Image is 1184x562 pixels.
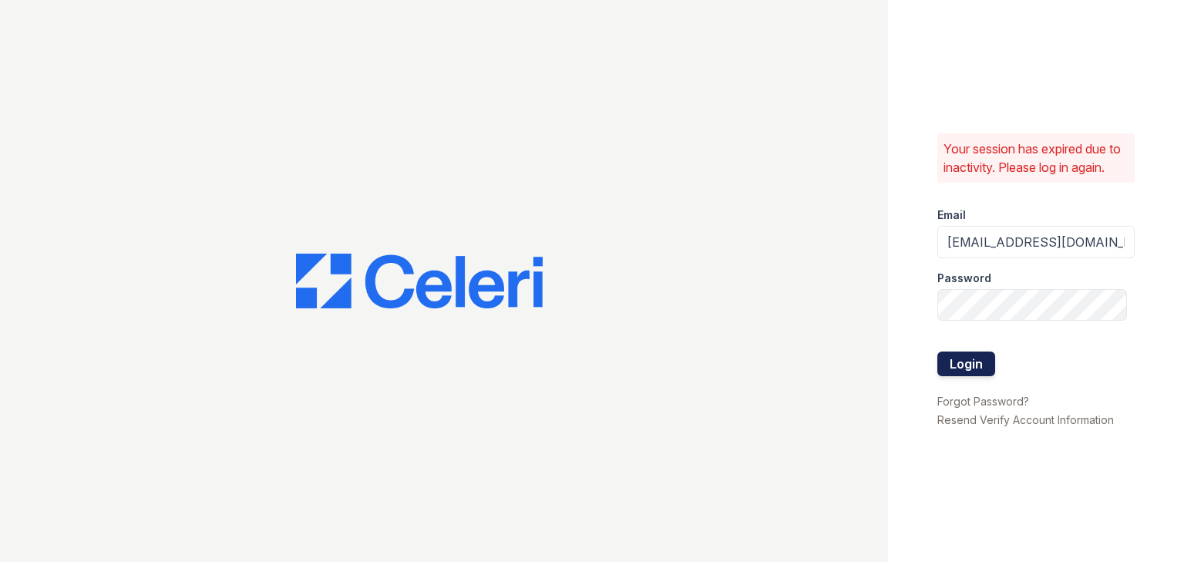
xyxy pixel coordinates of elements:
[943,140,1128,177] p: Your session has expired due to inactivity. Please log in again.
[937,395,1029,408] a: Forgot Password?
[937,271,991,286] label: Password
[937,207,966,223] label: Email
[296,254,543,309] img: CE_Logo_Blue-a8612792a0a2168367f1c8372b55b34899dd931a85d93a1a3d3e32e68fde9ad4.png
[937,352,995,376] button: Login
[937,413,1114,426] a: Resend Verify Account Information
